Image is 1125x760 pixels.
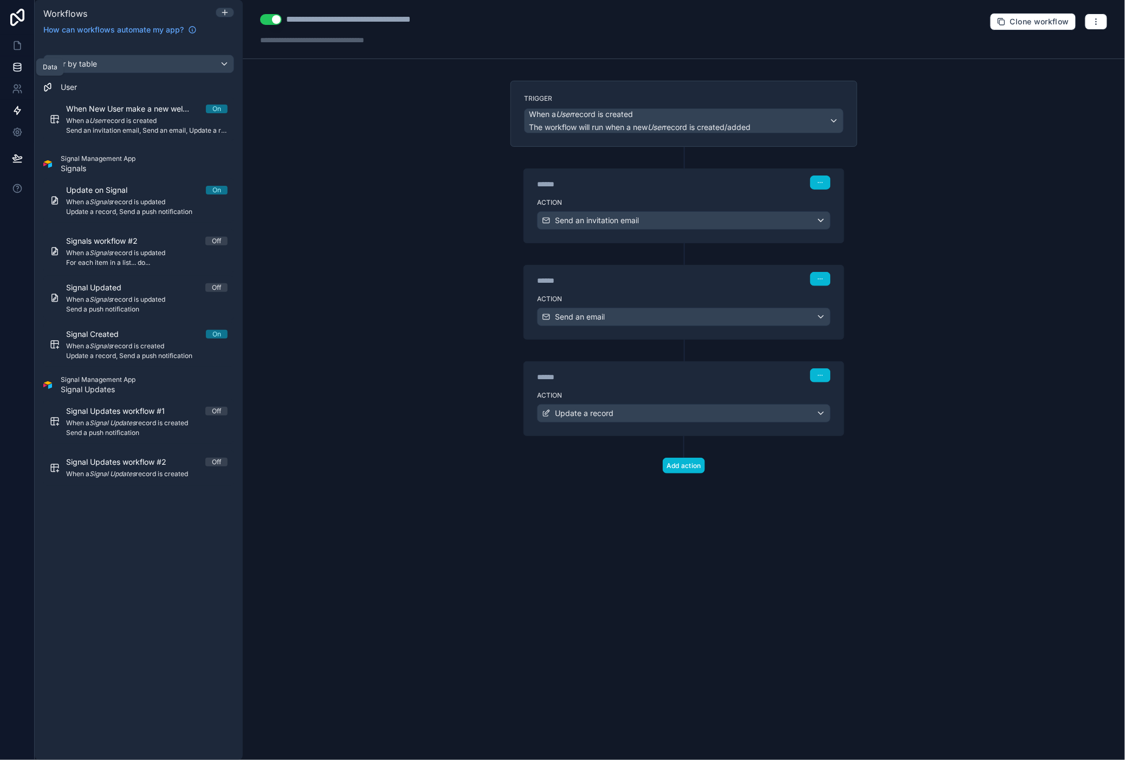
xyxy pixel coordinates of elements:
[555,215,639,226] span: Send an invitation email
[990,13,1076,30] button: Clone workflow
[537,295,831,303] label: Action
[524,94,844,103] label: Trigger
[529,109,633,120] span: When a record is created
[537,308,831,326] button: Send an email
[524,108,844,133] button: When aUserrecord is createdThe workflow will run when a newUserrecord is created/added
[39,24,201,35] a: How can workflows automate my app?
[537,404,831,423] button: Update a record
[43,8,87,19] span: Workflows
[537,391,831,400] label: Action
[555,311,605,322] span: Send an email
[529,122,751,132] span: The workflow will run when a new record is created/added
[537,211,831,230] button: Send an invitation email
[556,109,572,119] em: User
[1010,17,1069,27] span: Clone workflow
[537,198,831,207] label: Action
[648,122,664,132] em: User
[43,24,184,35] span: How can workflows automate my app?
[43,63,57,72] div: Data
[663,458,705,473] button: Add action
[555,408,613,419] span: Update a record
